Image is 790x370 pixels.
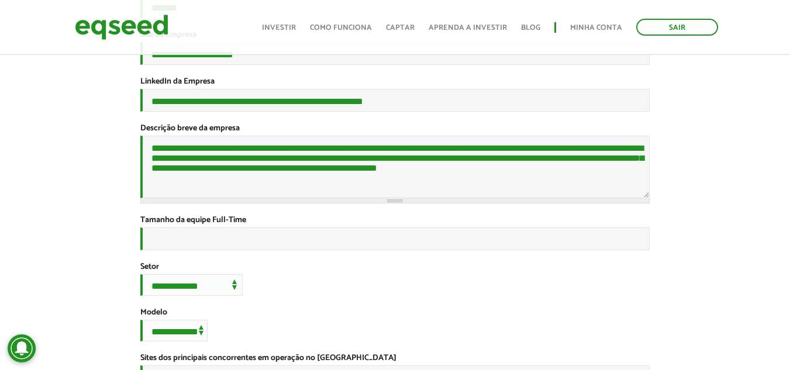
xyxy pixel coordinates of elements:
img: EqSeed [75,12,168,43]
a: Investir [262,24,296,32]
a: Sair [636,19,718,36]
a: Aprenda a investir [429,24,507,32]
label: Modelo [140,309,167,317]
label: Tamanho da equipe Full-Time [140,216,246,224]
label: Descrição breve da empresa [140,125,240,133]
a: Minha conta [570,24,622,32]
a: Como funciona [310,24,372,32]
label: LinkedIn da Empresa [140,78,215,86]
a: Blog [521,24,540,32]
a: Captar [386,24,415,32]
label: Setor [140,263,159,271]
label: Sites dos principais concorrentes em operação no [GEOGRAPHIC_DATA] [140,354,396,362]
